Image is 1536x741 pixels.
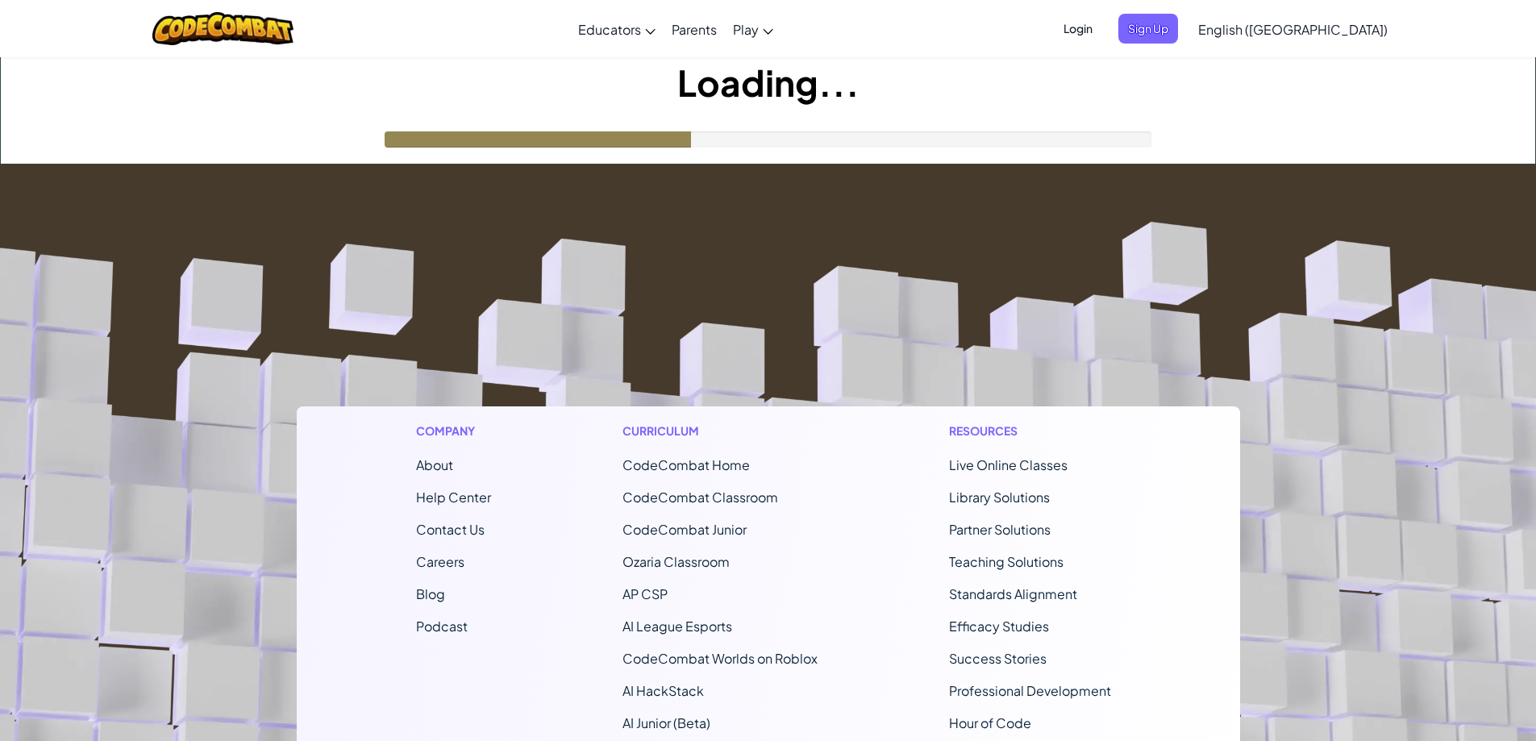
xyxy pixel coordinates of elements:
[1118,14,1178,44] button: Sign Up
[570,7,664,51] a: Educators
[949,585,1077,602] a: Standards Alignment
[1190,7,1396,51] a: English ([GEOGRAPHIC_DATA])
[622,521,747,538] a: CodeCombat Junior
[949,714,1031,731] a: Hour of Code
[949,489,1050,506] a: Library Solutions
[949,682,1111,699] a: Professional Development
[416,618,468,635] a: Podcast
[622,714,710,731] a: AI Junior (Beta)
[622,489,778,506] a: CodeCombat Classroom
[949,650,1047,667] a: Success Stories
[1,57,1535,107] h1: Loading...
[416,423,491,439] h1: Company
[949,423,1121,439] h1: Resources
[733,21,759,38] span: Play
[416,521,485,538] span: Contact Us
[622,585,668,602] a: AP CSP
[949,521,1051,538] a: Partner Solutions
[949,553,1064,570] a: Teaching Solutions
[416,585,445,602] a: Blog
[949,456,1068,473] a: Live Online Classes
[622,682,704,699] a: AI HackStack
[949,618,1049,635] a: Efficacy Studies
[1054,14,1102,44] button: Login
[664,7,725,51] a: Parents
[152,12,293,45] img: CodeCombat logo
[725,7,781,51] a: Play
[622,423,818,439] h1: Curriculum
[416,489,491,506] a: Help Center
[622,553,730,570] a: Ozaria Classroom
[622,650,818,667] a: CodeCombat Worlds on Roblox
[622,456,750,473] span: CodeCombat Home
[416,456,453,473] a: About
[416,553,464,570] a: Careers
[1198,21,1388,38] span: English ([GEOGRAPHIC_DATA])
[578,21,641,38] span: Educators
[622,618,732,635] a: AI League Esports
